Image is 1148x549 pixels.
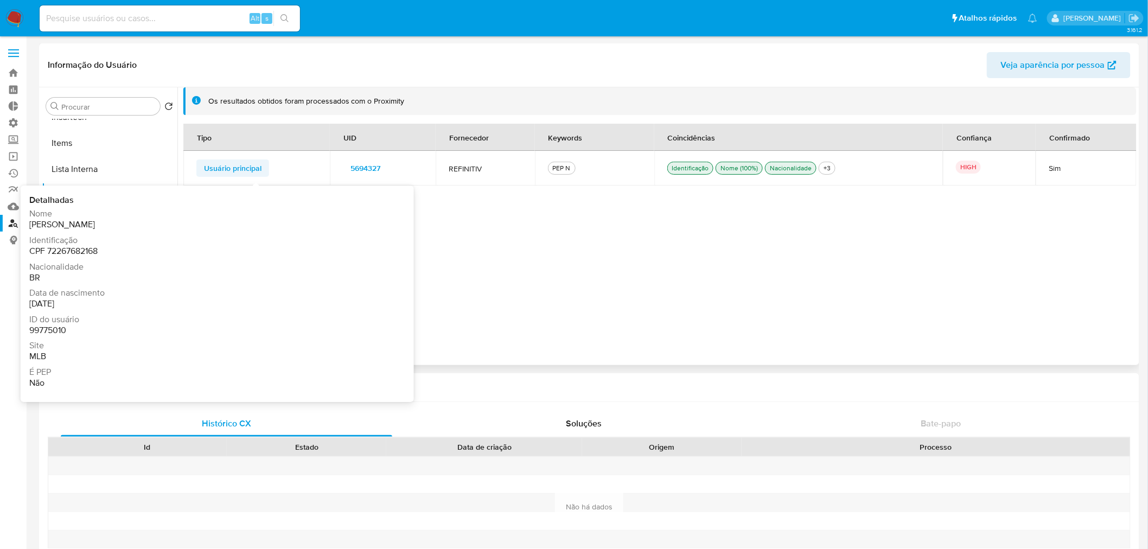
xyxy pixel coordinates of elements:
[566,417,602,430] span: Soluções
[29,376,44,389] span: Não
[40,11,300,25] input: Pesquise usuários ou casos...
[48,60,137,71] h1: Informação do Usuário
[959,12,1017,24] span: Atalhos rápidos
[234,442,379,452] div: Estado
[590,442,734,452] div: Origem
[29,235,394,246] span: Identificação
[273,11,296,26] button: search-icon
[50,102,59,111] button: Procurar
[75,442,219,452] div: Id
[29,288,394,298] span: Data de nascimento
[29,194,397,206] span: Detalhadas
[42,156,177,182] button: Lista Interna
[1001,52,1105,78] span: Veja aparência por pessoa
[29,324,66,336] span: 99775010
[29,261,394,272] span: Nacionalidade
[29,367,394,378] span: É PEP
[251,13,259,23] span: Alt
[42,182,177,208] button: Listas Externas
[749,442,1123,452] div: Processo
[29,219,95,231] span: Augusto Cesar de Carvalho Fonseca
[1128,12,1140,24] a: Sair
[61,102,156,112] input: Procurar
[29,271,40,284] span: BR
[29,209,394,220] span: Nome
[1028,14,1037,23] a: Notificações
[265,13,269,23] span: s
[42,130,177,156] button: Items
[29,341,394,352] span: Site
[1063,13,1125,23] p: sabrina.lima@mercadopago.com.br
[164,102,173,114] button: Retornar ao pedido padrão
[394,442,575,452] div: Data de criação
[202,417,251,430] span: Histórico CX
[29,245,98,257] span: CPF 72267682168
[29,314,394,325] span: ID do usuário
[29,350,46,363] span: MLB
[29,297,54,310] span: 25/03/1982
[921,417,961,430] span: Bate-papo
[48,382,1131,393] h1: Contatos
[987,52,1131,78] button: Veja aparência por pessoa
